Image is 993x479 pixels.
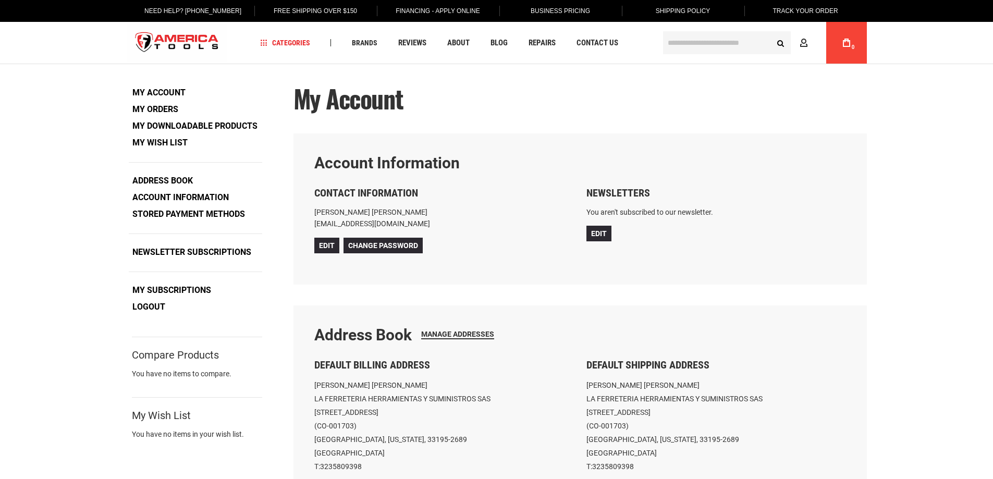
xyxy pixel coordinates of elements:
[398,39,426,47] span: Reviews
[421,330,494,338] span: Manage Addresses
[132,350,219,360] strong: Compare Products
[586,187,650,199] span: Newsletters
[129,299,169,315] a: Logout
[314,326,412,344] strong: Address Book
[352,39,377,46] span: Brands
[132,369,262,389] div: You have no items to compare.
[592,462,634,471] a: 3235809398
[255,36,315,50] a: Categories
[129,206,249,222] a: Stored Payment Methods
[443,36,474,50] a: About
[314,359,430,371] span: Default Billing Address
[127,23,228,63] a: store logo
[314,206,574,230] p: [PERSON_NAME] [PERSON_NAME] [EMAIL_ADDRESS][DOMAIN_NAME]
[260,39,310,46] span: Categories
[656,7,710,15] span: Shipping Policy
[293,80,403,117] span: My Account
[314,378,574,473] address: [PERSON_NAME] [PERSON_NAME] LA FERRETERIA HERRAMIENTAS Y SUMINISTROS SAS [STREET_ADDRESS] (CO-001...
[314,187,418,199] span: Contact Information
[586,206,846,218] p: You aren't subscribed to our newsletter.
[129,244,255,260] a: Newsletter Subscriptions
[132,411,191,420] strong: My Wish List
[852,44,855,50] span: 0
[572,36,623,50] a: Contact Us
[394,36,431,50] a: Reviews
[132,429,262,439] div: You have no items in your wish list.
[320,462,362,471] a: 3235809398
[421,330,494,339] a: Manage Addresses
[129,85,189,101] strong: My Account
[586,226,611,241] a: Edit
[586,359,709,371] span: Default Shipping Address
[129,135,191,151] a: My Wish List
[837,22,856,64] a: 0
[591,229,607,238] span: Edit
[529,39,556,47] span: Repairs
[577,39,618,47] span: Contact Us
[319,241,335,250] span: Edit
[344,238,423,253] a: Change Password
[314,154,460,172] strong: Account Information
[347,36,382,50] a: Brands
[129,283,215,298] a: My Subscriptions
[586,378,846,473] address: [PERSON_NAME] [PERSON_NAME] LA FERRETERIA HERRAMIENTAS Y SUMINISTROS SAS [STREET_ADDRESS] (CO-001...
[447,39,470,47] span: About
[771,33,791,53] button: Search
[129,190,232,205] a: Account Information
[127,23,228,63] img: America Tools
[129,173,197,189] a: Address Book
[129,102,182,117] a: My Orders
[129,118,261,134] a: My Downloadable Products
[314,238,339,253] a: Edit
[491,39,508,47] span: Blog
[524,36,560,50] a: Repairs
[486,36,512,50] a: Blog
